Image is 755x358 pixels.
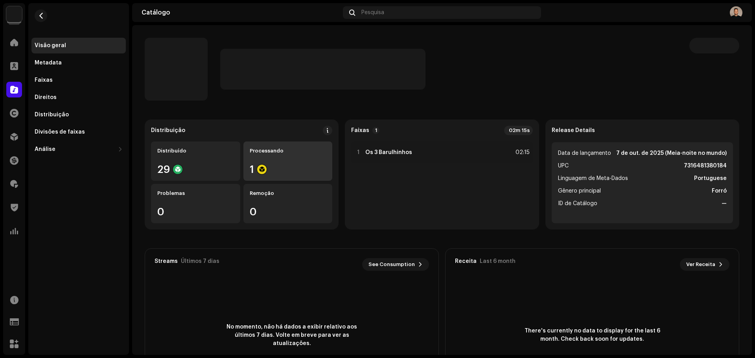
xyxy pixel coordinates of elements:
[151,127,185,134] div: Distribuição
[558,174,628,183] span: Linguagem de Meta-Dados
[157,148,234,154] div: Distribuído
[31,107,126,123] re-m-nav-item: Distribuição
[35,94,57,101] div: Direitos
[35,42,66,49] div: Visão geral
[250,190,326,196] div: Remoção
[35,77,53,83] div: Faixas
[181,258,219,264] div: Últimos 7 dias
[35,60,62,66] div: Metadata
[250,148,326,154] div: Processando
[365,149,412,156] strong: Os 3 Barulhinhos
[722,199,727,208] strong: —
[362,258,429,271] button: See Consumption
[480,258,516,264] div: Last 6 month
[31,38,126,53] re-m-nav-item: Visão geral
[552,127,595,134] strong: Release Details
[680,258,729,271] button: Ver Receita
[372,127,379,134] p-badge: 1
[521,327,663,343] span: There's currently no data to display for the last 6 month. Check back soon for updates.
[31,72,126,88] re-m-nav-item: Faixas
[694,174,727,183] strong: Portuguese
[35,129,85,135] div: Divisões de faixas
[684,161,727,171] strong: 7316481380184
[157,190,234,196] div: Problemas
[31,124,126,140] re-m-nav-item: Divisões de faixas
[712,186,727,196] strong: Forró
[31,55,126,71] re-m-nav-item: Metadata
[730,6,742,19] img: 1eb9de5b-5a70-4cf0-903c-4e486785bb23
[686,257,715,272] span: Ver Receita
[368,257,415,272] span: See Consumption
[558,199,597,208] span: ID de Catálogo
[512,148,530,157] div: 02:15
[142,9,340,16] div: Catálogo
[221,323,363,348] span: No momento, não há dados a exibir relativo aos últimos 7 dias. Volte em breve para ver as atualiz...
[35,112,69,118] div: Distribuição
[155,258,178,264] div: Streams
[558,161,569,171] span: UPC
[31,141,126,157] re-m-nav-dropdown: Análise
[6,6,22,22] img: 1cf725b2-75a2-44e7-8fdf-5f1256b3d403
[616,149,727,158] strong: 7 de out. de 2025 (Meia-noite no mundo)
[558,186,601,196] span: Gênero principal
[455,258,477,264] div: Receita
[558,149,611,158] span: Data de lançamento
[31,90,126,105] re-m-nav-item: Direitos
[361,9,384,16] span: Pesquisa
[35,146,55,152] div: Análise
[504,126,533,135] div: 02m 15s
[351,127,369,134] strong: Faixas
